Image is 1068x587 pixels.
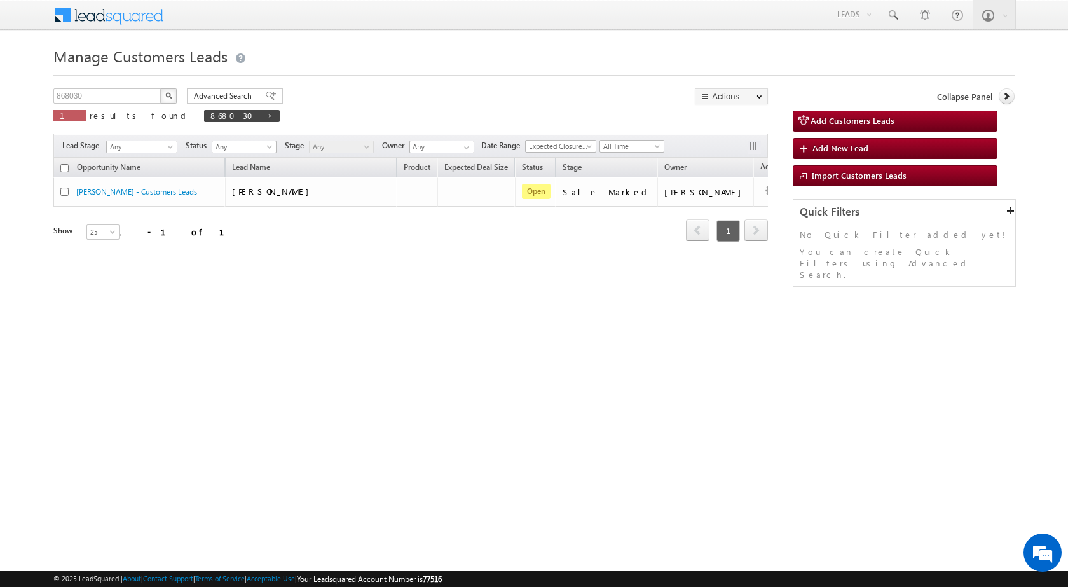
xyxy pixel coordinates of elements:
[563,186,652,198] div: Sale Marked
[247,574,295,583] a: Acceptable Use
[563,162,582,172] span: Stage
[664,162,687,172] span: Owner
[457,141,473,154] a: Show All Items
[212,141,273,153] span: Any
[194,90,256,102] span: Advanced Search
[438,160,514,177] a: Expected Deal Size
[186,140,212,151] span: Status
[143,574,193,583] a: Contact Support
[664,186,748,198] div: [PERSON_NAME]
[87,226,121,238] span: 25
[106,141,177,153] a: Any
[310,141,370,153] span: Any
[71,160,147,177] a: Opportunity Name
[53,225,76,237] div: Show
[423,574,442,584] span: 77516
[117,224,240,239] div: 1 - 1 of 1
[86,224,120,240] a: 25
[800,229,1009,240] p: No Quick Filter added yet!
[526,141,592,152] span: Expected Closure Date
[744,219,768,241] span: next
[53,573,442,585] span: © 2025 LeadSquared | | | | |
[695,88,768,104] button: Actions
[409,141,474,153] input: Type to Search
[60,110,80,121] span: 1
[937,91,992,102] span: Collapse Panel
[53,46,228,66] span: Manage Customers Leads
[812,142,868,153] span: Add New Lead
[212,141,277,153] a: Any
[556,160,588,177] a: Stage
[226,160,277,177] span: Lead Name
[716,220,740,242] span: 1
[754,160,792,176] span: Actions
[811,115,894,126] span: Add Customers Leads
[525,140,596,153] a: Expected Closure Date
[123,574,141,583] a: About
[382,140,409,151] span: Owner
[62,140,104,151] span: Lead Stage
[800,246,1009,280] p: You can create Quick Filters using Advanced Search.
[285,140,309,151] span: Stage
[297,574,442,584] span: Your Leadsquared Account Number is
[107,141,173,153] span: Any
[686,219,709,241] span: prev
[444,162,508,172] span: Expected Deal Size
[309,141,374,153] a: Any
[90,110,191,121] span: results found
[232,186,315,197] span: [PERSON_NAME]
[76,187,197,197] a: [PERSON_NAME] - Customers Leads
[404,162,430,172] span: Product
[793,200,1015,224] div: Quick Filters
[812,170,907,181] span: Import Customers Leads
[165,92,172,99] img: Search
[600,141,661,152] span: All Time
[77,162,140,172] span: Opportunity Name
[516,160,549,177] a: Status
[210,110,261,121] span: 868030
[195,574,245,583] a: Terms of Service
[599,140,664,153] a: All Time
[481,140,525,151] span: Date Range
[60,164,69,172] input: Check all records
[522,184,551,199] span: Open
[744,221,768,241] a: next
[686,221,709,241] a: prev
